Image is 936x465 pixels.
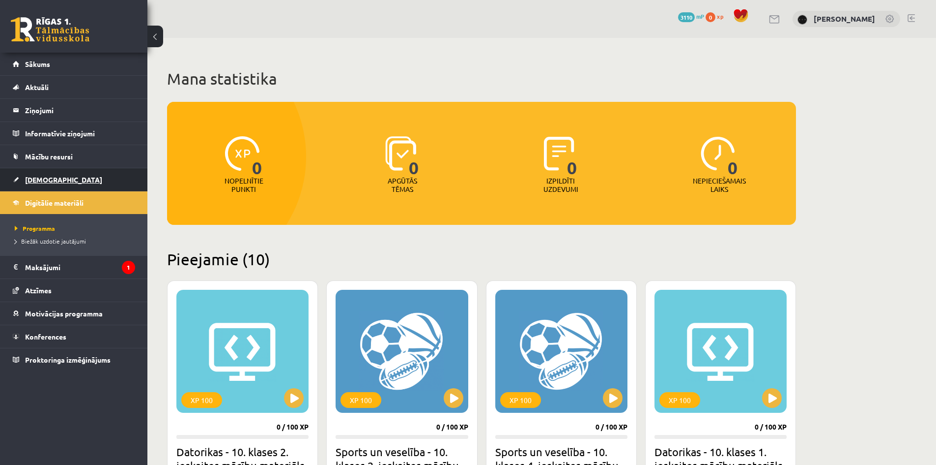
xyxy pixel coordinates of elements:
a: Biežāk uzdotie jautājumi [15,237,138,246]
span: 0 [252,136,262,177]
img: icon-clock-7be60019b62300814b6bd22b8e044499b485619524d84068768e800edab66f18.svg [701,136,735,171]
a: 3110 mP [678,12,704,20]
span: Atzīmes [25,286,52,295]
span: 0 [409,136,419,177]
a: [DEMOGRAPHIC_DATA] [13,168,135,191]
span: Aktuāli [25,83,49,92]
img: Ansis Eglājs [797,15,807,25]
span: [DEMOGRAPHIC_DATA] [25,175,102,184]
a: Aktuāli [13,76,135,98]
a: Sākums [13,53,135,75]
h2: Pieejamie (10) [167,249,796,269]
a: Maksājumi1 [13,256,135,279]
img: icon-completed-tasks-ad58ae20a441b2904462921112bc710f1caf180af7a3daa7317a5a94f2d26646.svg [544,136,574,171]
p: Apgūtās tēmas [383,177,422,193]
span: Motivācijas programma [25,309,103,318]
a: Informatīvie ziņojumi [13,122,135,145]
span: Sākums [25,60,50,68]
legend: Informatīvie ziņojumi [25,122,135,145]
a: Mācību resursi [13,145,135,168]
span: Biežāk uzdotie jautājumi [15,237,86,245]
a: 0 xp [706,12,728,20]
p: Izpildīti uzdevumi [541,177,580,193]
span: Digitālie materiāli [25,198,84,207]
span: 0 [728,136,738,177]
a: Atzīmes [13,279,135,302]
span: 0 [706,12,715,22]
a: Motivācijas programma [13,302,135,325]
span: Programma [15,224,55,232]
a: Digitālie materiāli [13,191,135,214]
img: icon-xp-0682a9bc20223a9ccc6f5883a126b849a74cddfe5390d2b41b4391c66f2066e7.svg [225,136,259,171]
span: 0 [567,136,577,177]
p: Nepieciešamais laiks [693,177,746,193]
img: icon-learned-topics-4a711ccc23c960034f471b6e78daf4a3bad4a20eaf4de84257b87e66633f6470.svg [385,136,416,171]
a: [PERSON_NAME] [814,14,875,24]
span: Konferences [25,332,66,341]
div: XP 100 [659,392,700,408]
legend: Ziņojumi [25,99,135,122]
i: 1 [122,261,135,274]
a: Konferences [13,325,135,348]
a: Rīgas 1. Tālmācības vidusskola [11,17,89,42]
span: Mācību resursi [25,152,73,161]
a: Ziņojumi [13,99,135,122]
a: Proktoringa izmēģinājums [13,348,135,371]
span: mP [696,12,704,20]
legend: Maksājumi [25,256,135,279]
span: Proktoringa izmēģinājums [25,355,111,364]
a: Programma [15,224,138,233]
div: XP 100 [500,392,541,408]
span: 3110 [678,12,695,22]
span: xp [717,12,723,20]
h1: Mana statistika [167,69,796,89]
p: Nopelnītie punkti [225,177,263,193]
div: XP 100 [340,392,381,408]
div: XP 100 [181,392,222,408]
